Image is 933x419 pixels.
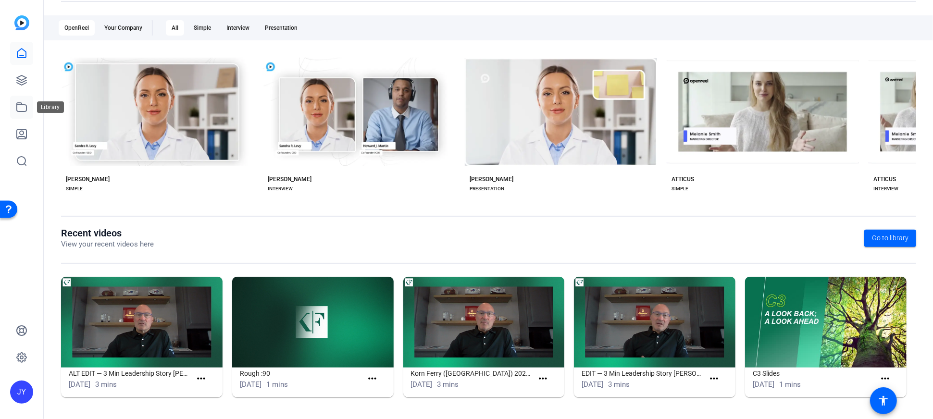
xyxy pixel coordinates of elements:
span: 1 mins [779,380,801,389]
div: SIMPLE [66,185,83,193]
p: View your recent videos here [61,239,154,250]
span: [DATE] [240,380,261,389]
mat-icon: more_horiz [366,373,378,385]
div: ATTICUS [873,175,896,183]
div: INTERVIEW [873,185,898,193]
div: Library [37,101,64,113]
div: ATTICUS [672,175,694,183]
img: C3 Slides [745,277,907,368]
img: ALT EDIT — 3 Min Leadership Story Bob Rozek [61,277,223,368]
h1: EDIT — 3 Min Leadership Story [PERSON_NAME] [582,368,704,379]
div: All [166,20,184,36]
div: PRESENTATION [470,185,504,193]
div: Interview [221,20,255,36]
div: SIMPLE [672,185,688,193]
div: [PERSON_NAME] [470,175,513,183]
div: Presentation [259,20,303,36]
mat-icon: more_horiz [195,373,207,385]
img: blue-gradient.svg [14,15,29,30]
mat-icon: more_horiz [537,373,549,385]
h1: Recent videos [61,227,154,239]
img: Korn Ferry (US) 2025 Simple (50631) [403,277,565,368]
div: JY [10,381,33,404]
div: Simple [188,20,217,36]
div: OpenReel [59,20,95,36]
span: 3 mins [95,380,117,389]
span: [DATE] [69,380,90,389]
img: EDIT — 3 Min Leadership Story Bob Rozek [574,277,735,368]
img: Rough :90 [232,277,394,368]
h1: Korn Ferry ([GEOGRAPHIC_DATA]) 2025 Simple (50631) [411,368,534,379]
div: [PERSON_NAME] [268,175,311,183]
h1: Rough :90 [240,368,362,379]
a: Go to library [864,230,916,247]
div: [PERSON_NAME] [66,175,110,183]
mat-icon: accessibility [878,395,889,407]
h1: ALT EDIT — 3 Min Leadership Story [PERSON_NAME] [69,368,191,379]
mat-icon: more_horiz [708,373,720,385]
h1: C3 Slides [753,368,875,379]
span: 1 mins [266,380,288,389]
span: [DATE] [753,380,774,389]
div: INTERVIEW [268,185,293,193]
span: 3 mins [437,380,459,389]
span: [DATE] [411,380,433,389]
span: [DATE] [582,380,603,389]
span: 3 mins [608,380,630,389]
div: Your Company [99,20,148,36]
mat-icon: more_horiz [879,373,891,385]
span: Go to library [872,233,908,243]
